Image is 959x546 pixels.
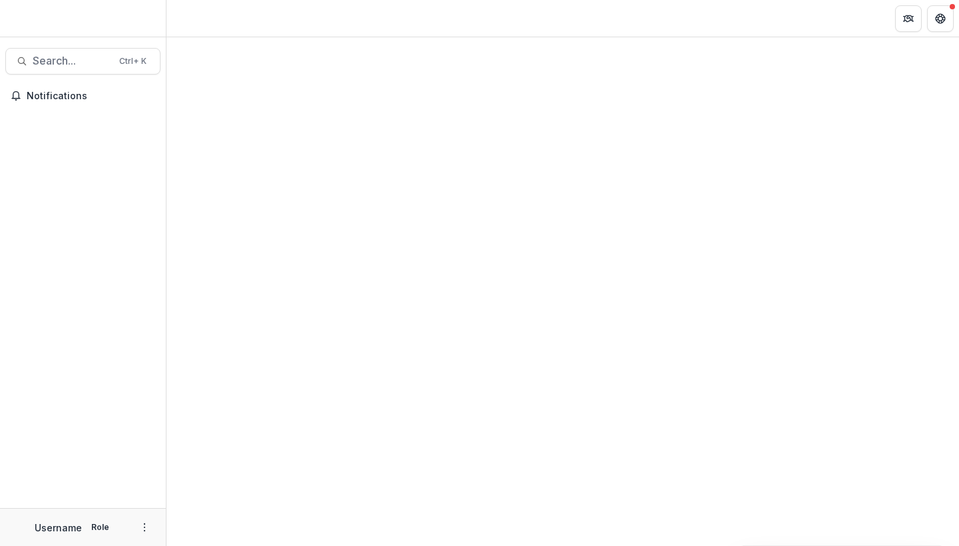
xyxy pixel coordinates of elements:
button: Get Help [927,5,954,32]
p: Username [35,521,82,535]
button: Search... [5,48,160,75]
button: Partners [895,5,922,32]
button: More [137,519,153,535]
span: Notifications [27,91,155,102]
div: Ctrl + K [117,54,149,69]
span: Search... [33,55,111,67]
button: Notifications [5,85,160,107]
p: Role [87,521,113,533]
